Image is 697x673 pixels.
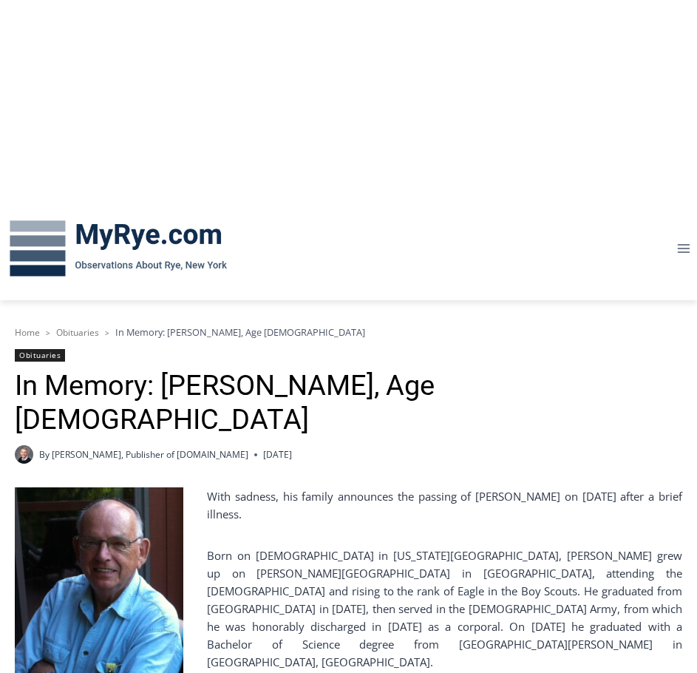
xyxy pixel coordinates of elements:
span: In Memory: [PERSON_NAME], Age [DEMOGRAPHIC_DATA] [115,325,365,339]
span: > [105,328,109,338]
a: [PERSON_NAME], Publisher of [DOMAIN_NAME] [52,448,248,461]
nav: Breadcrumbs [15,325,682,339]
button: Open menu [670,237,697,260]
a: Obituaries [15,349,65,362]
time: [DATE] [263,447,292,461]
a: Obituaries [56,326,99,339]
h1: In Memory: [PERSON_NAME], Age [DEMOGRAPHIC_DATA] [15,369,682,436]
span: > [46,328,50,338]
span: By [39,447,50,461]
p: With sadness, his family announces the passing of [PERSON_NAME] on [DATE] after a brief illness. [15,487,682,523]
a: Home [15,326,40,339]
a: Author image [15,445,33,464]
p: Born on [DEMOGRAPHIC_DATA] in [US_STATE][GEOGRAPHIC_DATA], [PERSON_NAME] grew up on [PERSON_NAME]... [15,547,682,671]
